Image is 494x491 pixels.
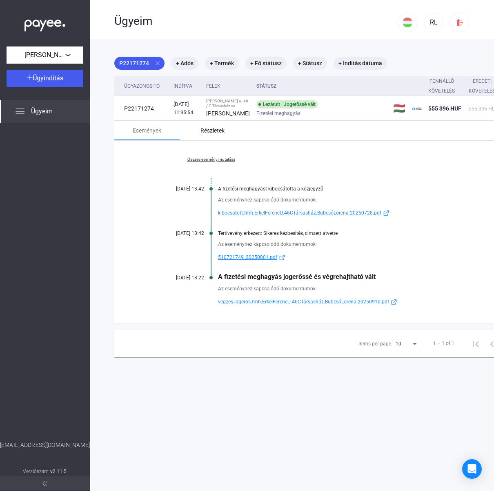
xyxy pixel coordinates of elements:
[171,57,198,70] mat-chip: + Adós
[7,70,83,87] button: Ügyindítás
[396,338,418,348] mat-select: Items per page:
[256,108,300,118] span: Fizetési meghagyás
[428,76,455,96] div: Fennálló követelés
[174,100,200,117] div: [DATE] 11:35:54
[427,18,441,27] div: RL
[389,299,399,305] img: external-link-blue
[424,13,443,32] button: RL
[206,110,250,117] strong: [PERSON_NAME]
[390,96,409,121] td: 🇭🇺
[334,57,387,70] mat-chip: + Indítás dátuma
[206,99,250,108] div: [PERSON_NAME] u. 46 / C Társasház vs
[206,81,220,91] div: Felek
[205,57,239,70] mat-chip: + Termék
[433,338,454,348] div: 1 – 1 of 1
[403,18,412,27] img: HU
[7,46,83,64] button: [PERSON_NAME] u. 46 / C Társasház
[27,75,33,80] img: plus-white.svg
[24,50,65,60] span: [PERSON_NAME] u. 46 / C Társasház
[24,15,65,32] img: white-payee-white-dot.svg
[50,469,67,474] strong: v2.11.5
[200,126,225,135] div: Részletek
[253,76,390,96] th: Státusz
[155,157,267,162] a: Összes esemény mutatása
[174,81,192,91] div: Indítva
[154,60,161,67] mat-icon: close
[31,106,53,116] span: Ügyeim
[467,335,484,352] button: First page
[42,481,47,486] img: arrow-double-left-grey.svg
[358,339,392,349] div: Items per page:
[114,96,170,121] td: P22171274
[293,57,327,70] mat-chip: + Státusz
[15,106,24,116] img: list.svg
[114,57,165,70] mat-chip: P22171274
[450,13,470,32] button: logout-red
[218,297,389,307] span: vegzes.jogeros.fmh.ErkelFerencU.46CTársasház.BubcsóLorena.20250910.pdf
[398,13,417,32] button: HU
[218,252,277,262] span: 510721749_20250801.pdf
[155,186,204,192] div: [DATE] 13:42
[124,81,167,91] div: Ügyazonosító
[456,18,464,27] img: logout-red
[277,254,287,261] img: external-link-blue
[206,81,250,91] div: Felek
[133,126,161,135] div: Események
[412,104,422,113] img: ehaz-mini
[396,341,401,347] span: 10
[114,14,398,28] div: Ügyeim
[124,81,160,91] div: Ügyazonosító
[155,275,204,281] div: [DATE] 13:22
[462,459,482,479] div: Open Intercom Messenger
[245,57,287,70] mat-chip: + Fő státusz
[256,100,318,108] div: Lezárult | Jogerőssé vált
[381,210,391,216] img: external-link-blue
[174,81,200,91] div: Indítva
[33,74,63,82] span: Ügyindítás
[428,105,461,112] span: 555 396 HUF
[428,76,462,96] div: Fennálló követelés
[155,230,204,236] div: [DATE] 13:42
[218,208,381,218] span: kibocsatott.fmh.ErkelFerencU.46CTársasház.BubcsóLorena.20250728.pdf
